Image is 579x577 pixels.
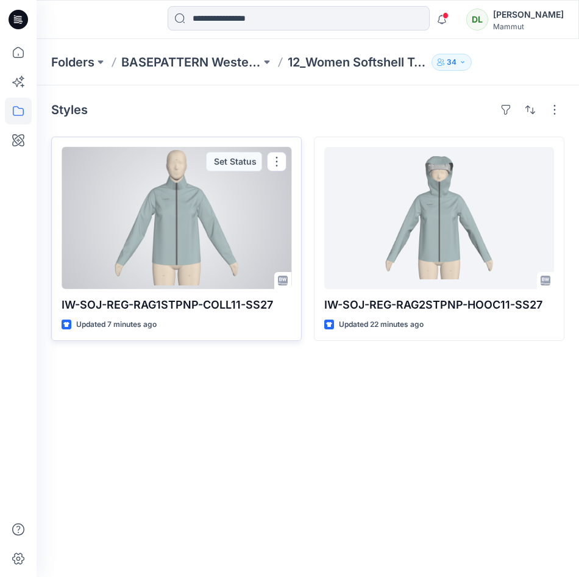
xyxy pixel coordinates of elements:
[339,318,424,331] p: Updated 22 minutes ago
[51,54,94,71] a: Folders
[432,54,472,71] button: 34
[324,147,554,289] a: IW-SOJ-REG-RAG2STPNP-HOOC11-SS27
[447,56,456,69] p: 34
[51,102,88,117] h4: Styles
[493,7,564,22] div: [PERSON_NAME]
[493,22,564,31] div: Mammut
[288,54,427,71] p: 12_Women Softshell Tops
[466,9,488,30] div: DL
[121,54,261,71] a: BASEPATTERN Western Fit
[62,147,291,289] a: IW-SOJ-REG-RAG1STPNP-COLL11-SS27
[324,296,554,314] p: IW-SOJ-REG-RAG2STPNP-HOOC11-SS27
[62,296,291,314] p: IW-SOJ-REG-RAG1STPNP-COLL11-SS27
[76,318,157,331] p: Updated 7 minutes ago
